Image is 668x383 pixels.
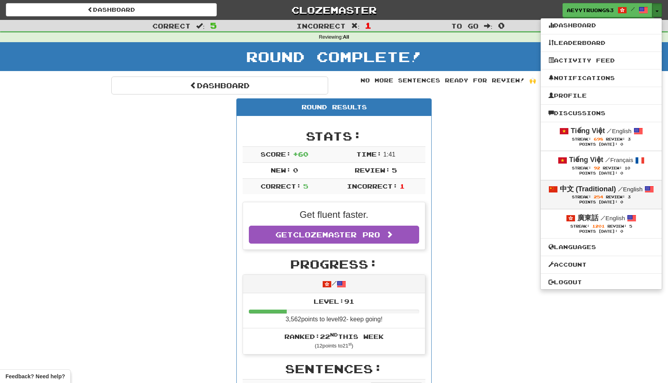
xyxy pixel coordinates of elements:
span: New: [271,166,291,174]
span: AEYYTRUONG83 [567,7,614,14]
span: / [600,214,605,221]
span: / [631,6,635,12]
a: Dashboard [541,20,662,30]
a: AEYYTRUONG83 / [563,3,652,17]
div: No more sentences ready for review! 🙌 [340,77,557,84]
span: Review: [355,166,390,174]
span: Incorrect: [347,182,398,190]
span: Time: [356,150,382,158]
span: 698 [594,137,603,141]
span: 5 [629,224,632,228]
span: To go [451,22,479,30]
div: / [243,275,425,293]
a: Tiếng Việt /Français Streak: 92 Review: 10 Points [DATE]: 0 [541,151,662,180]
li: 3,562 points to level 92 - keep going! [243,293,425,328]
span: 3 [628,137,630,141]
a: GetClozemaster Pro [249,226,419,244]
span: Correct [152,22,191,30]
a: Account [541,260,662,270]
span: 0 [293,166,298,174]
span: 1 [400,182,405,190]
span: 1201 [592,224,605,228]
span: Review: [607,224,627,228]
h2: Sentences: [243,362,425,375]
span: Review: [603,166,622,170]
span: : [196,23,205,29]
span: Level: 91 [314,297,354,305]
span: / [618,185,623,192]
sup: st [348,342,352,346]
span: Incorrect [296,22,346,30]
h1: Round Complete! [3,49,665,64]
span: 5 [303,182,308,190]
span: 1 [365,21,372,30]
span: 1 : 41 [383,151,395,158]
small: English [618,186,643,192]
small: Français [605,157,633,163]
span: : [351,23,360,29]
div: Points [DATE]: 0 [548,171,654,176]
a: 中文 (Traditional) /English Streak: 254 Review: 3 Points [DATE]: 0 [541,180,662,209]
span: 254 [594,194,603,199]
div: Points [DATE]: 0 [548,200,654,205]
a: Tiếng Việt /English Streak: 698 Review: 3 Points [DATE]: 0 [541,122,662,151]
h2: Progress: [243,258,425,271]
span: Ranked: 22 this week [284,333,384,340]
small: English [600,215,625,221]
a: Profile [541,91,662,101]
strong: 廣東話 [577,214,598,222]
span: / [605,156,610,163]
span: 10 [625,166,630,170]
small: English [607,128,631,134]
span: Correct: [261,182,301,190]
strong: 中文 (Traditional) [560,185,616,193]
span: Score: [261,150,291,158]
a: 廣東話 /English Streak: 1201 Review: 5 Points [DATE]: 0 [541,209,662,238]
div: Points [DATE]: 0 [548,229,654,234]
span: + 60 [293,150,308,158]
span: 5 [392,166,397,174]
span: 0 [498,21,505,30]
a: Activity Feed [541,55,662,66]
a: Logout [541,277,662,287]
span: / [607,127,612,134]
span: Review: [606,195,625,199]
sup: nd [330,332,338,337]
a: Leaderboard [541,38,662,48]
small: ( 12 points to 21 ) [315,343,354,349]
p: Get fluent faster. [249,208,419,221]
a: Discussions [541,108,662,118]
strong: Tiếng Việt [569,156,603,164]
a: Dashboard [6,3,217,16]
h2: Stats: [243,130,425,143]
div: Round Results [237,99,431,116]
strong: All [343,34,349,40]
strong: Tiếng Việt [571,127,605,135]
span: 3 [628,195,630,199]
a: Notifications [541,73,662,83]
span: Streak: [572,166,591,170]
span: Streak: [572,137,591,141]
span: Streak: [570,224,589,228]
span: 92 [594,166,600,170]
a: Dashboard [111,77,328,94]
span: Open feedback widget [5,372,65,380]
span: Review: [606,137,625,141]
a: Languages [541,242,662,252]
span: : [484,23,493,29]
span: Streak: [572,195,591,199]
span: Clozemaster Pro [293,230,380,239]
span: 5 [210,21,217,30]
div: Points [DATE]: 0 [548,142,654,147]
a: Clozemaster [229,3,439,17]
